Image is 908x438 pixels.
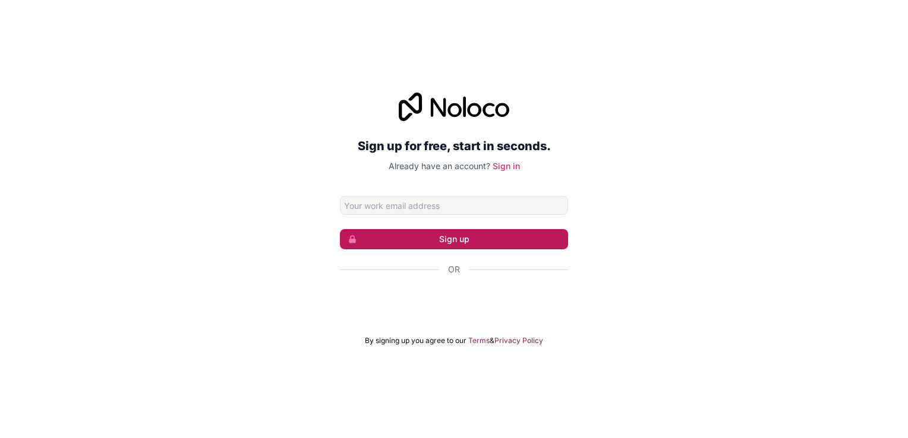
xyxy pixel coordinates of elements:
span: Already have an account? [389,161,490,171]
input: Email address [340,196,568,215]
a: Terms [468,336,490,345]
span: By signing up you agree to our [365,336,466,345]
a: Sign in [493,161,520,171]
iframe: Sign in with Google Button [334,288,574,315]
span: Or [448,264,460,275]
button: Sign up [340,229,568,249]
span: & [490,336,494,345]
h2: Sign up for free, start in seconds. [340,135,568,157]
a: Privacy Policy [494,336,543,345]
